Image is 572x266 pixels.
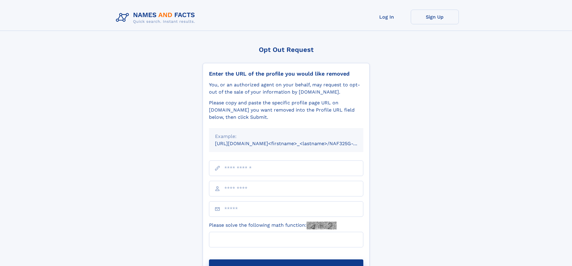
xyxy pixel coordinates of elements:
[209,70,363,77] div: Enter the URL of the profile you would like removed
[215,141,375,146] small: [URL][DOMAIN_NAME]<firstname>_<lastname>/NAF325G-xxxxxxxx
[203,46,370,53] div: Opt Out Request
[113,10,200,26] img: Logo Names and Facts
[411,10,459,24] a: Sign Up
[209,81,363,96] div: You, or an authorized agent on your behalf, may request to opt-out of the sale of your informatio...
[363,10,411,24] a: Log In
[209,99,363,121] div: Please copy and paste the specific profile page URL on [DOMAIN_NAME] you want removed into the Pr...
[209,222,337,229] label: Please solve the following math function:
[215,133,357,140] div: Example:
